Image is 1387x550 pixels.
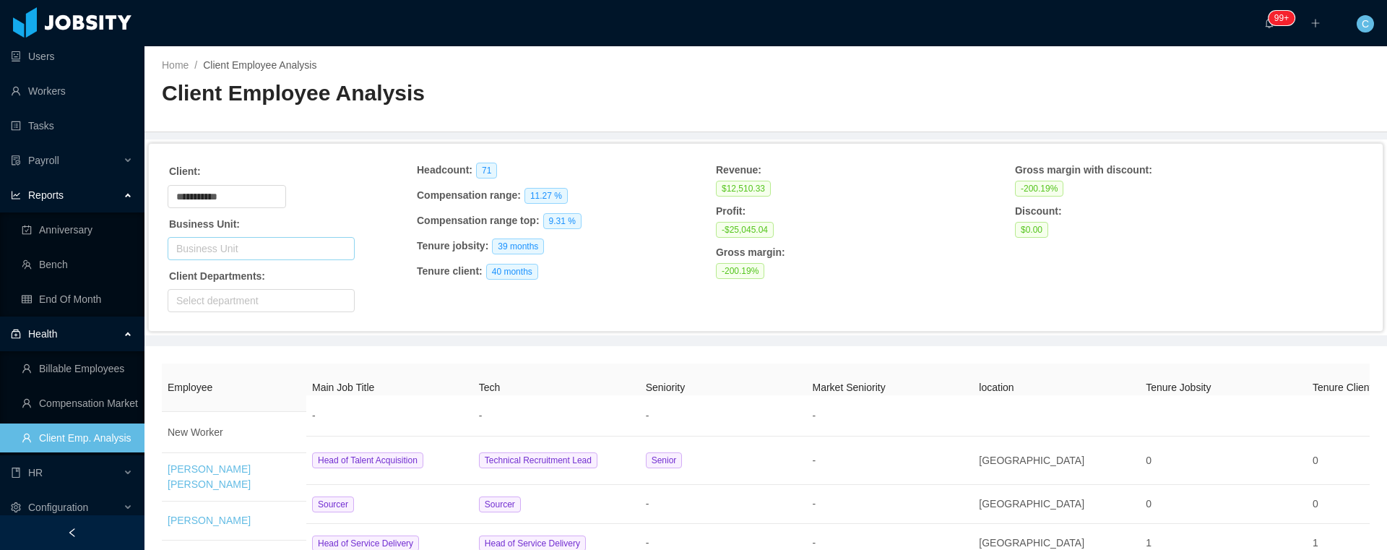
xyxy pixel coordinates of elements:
span: Market Seniority [812,382,885,393]
span: - [812,537,816,549]
strong: Discount : [1015,205,1062,217]
i: icon: plus [1310,18,1321,28]
span: Main Job Title [312,382,374,393]
a: [PERSON_NAME] [PERSON_NAME] [168,463,251,490]
a: icon: userClient Emp. Analysis [22,424,133,452]
span: Seniority [646,382,685,393]
a: icon: userBillable Employees [22,354,133,383]
span: 1 [1313,537,1318,549]
span: - [812,455,816,466]
i: icon: setting [11,502,21,512]
strong: Business Unit: [169,218,240,230]
a: icon: profileTasks [11,111,133,140]
span: Tenure Jobsity [1146,382,1211,393]
span: - [812,498,816,510]
h2: Client Employee Analysis [162,79,766,108]
i: icon: book [11,468,21,478]
span: 11.27 % [524,188,568,204]
span: 39 months [492,239,544,254]
span: [GEOGRAPHIC_DATA] [979,498,1084,510]
strong: Compensation range : [417,189,521,201]
i: icon: line-chart [11,190,21,200]
strong: Profit : [716,205,746,217]
span: [GEOGRAPHIC_DATA] [979,455,1084,466]
strong: Tenure jobsity : [417,240,488,252]
a: Client Employee Analysis [203,59,316,71]
span: $12,510.33 [716,181,771,197]
strong: Client Departments: [169,270,265,282]
strong: Gross margin with discount : [1015,164,1152,176]
a: icon: teamBench [22,250,133,279]
span: Tenure Client [1313,382,1373,393]
sup: 211 [1269,11,1295,25]
span: 9.31 % [543,213,582,229]
span: New Worker [168,426,223,438]
a: [PERSON_NAME] [168,515,251,526]
span: 0 [1313,498,1318,510]
span: 0 [1146,498,1151,510]
i: icon: medicine-box [11,329,21,339]
span: 0 [1313,455,1318,466]
span: 71 [476,163,497,179]
span: - [646,410,649,421]
a: icon: robotUsers [11,42,133,71]
span: Employee [168,382,212,393]
span: - [479,410,483,421]
div: Select department [176,293,340,308]
span: -$25,045.04 [716,222,774,238]
a: icon: tableEnd Of Month [22,285,133,314]
i: icon: bell [1264,18,1274,28]
span: Health [28,328,57,340]
span: [GEOGRAPHIC_DATA] [979,537,1084,549]
span: - [312,410,316,421]
span: - [646,498,649,510]
span: -200.19 % [716,263,764,279]
span: $0.00 [1015,222,1048,238]
strong: Client: [169,166,201,177]
span: Configuration [28,502,88,513]
strong: Tenure client : [417,265,483,277]
span: Payroll [28,155,59,166]
span: - [646,537,649,549]
span: 40 months [486,264,538,280]
a: Home [162,59,189,71]
span: - [812,410,816,421]
a: icon: userCompensation Market [22,389,133,418]
a: icon: userWorkers [11,77,133,106]
div: Business Unit [176,241,340,256]
span: -200.19 % [1015,181,1063,197]
span: location [979,382,1014,393]
span: 1 [1146,537,1151,549]
span: Tech [479,382,501,393]
span: Senior [646,452,683,468]
span: 0 [1146,455,1151,466]
strong: Gross margin : [716,246,785,258]
span: / [194,59,197,71]
i: icon: file-protect [11,155,21,166]
span: C [1362,15,1369,33]
strong: Compensation range top : [417,215,540,226]
span: Technical Recruitment Lead [479,452,597,468]
span: Reports [28,189,64,201]
span: HR [28,467,43,478]
strong: Revenue : [716,164,761,176]
strong: Headcount : [417,164,472,176]
span: Sourcer [312,497,354,512]
span: Head of Talent Acquisition [312,452,423,468]
a: icon: carry-outAnniversary [22,215,133,244]
span: Sourcer [479,497,521,512]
